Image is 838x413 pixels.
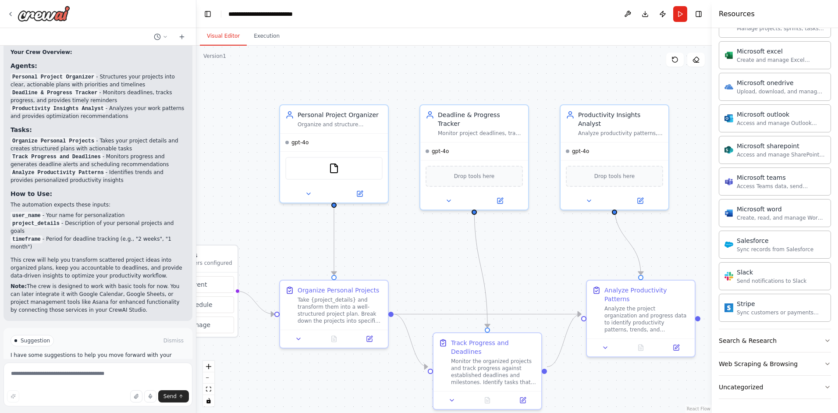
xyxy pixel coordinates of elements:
g: Edge from 28b07fa0-8961-4f58-862c-0b85208d8c15 to 201fb536-bc8c-4feb-8c4e-154112fae792 [330,208,338,275]
button: Open in side panel [508,395,538,406]
button: Improve this prompt [7,390,19,402]
button: Execution [247,27,287,46]
strong: Agents: [11,62,37,69]
button: zoom out [203,372,214,384]
div: Deadline & Progress Tracker [438,110,523,128]
div: Organize Personal Projects [298,286,379,295]
li: - Period for deadline tracking (e.g., "2 weeks", "1 month") [11,235,185,251]
li: - Your name for personalization [11,211,185,219]
div: Organize Personal ProjectsTake {project_details} and transform them into a well-structured projec... [279,280,389,349]
div: Microsoft onedrive [737,78,825,87]
img: Microsoft teams [724,177,733,186]
div: Personal Project OrganizerOrganize and structure personal projects by creating clear project plan... [279,104,389,203]
button: Open in side panel [661,342,691,353]
button: Open in side panel [354,334,384,344]
img: Microsoft word [724,209,733,217]
span: Manage [186,320,211,329]
button: Uncategorized [719,376,831,399]
li: - Structures your projects into clear, actionable plans with priorities and timelines [11,73,185,89]
code: Deadline & Progress Tracker [11,89,99,97]
button: Click to speak your automation idea [144,390,156,402]
button: Send [158,390,189,402]
g: Edge from 201fb536-bc8c-4feb-8c4e-154112fae792 to e1fe1c7a-027f-4a6b-90de-a26282336400 [394,310,581,319]
div: Analyze the project organization and progress data to identify productivity patterns, trends, and... [604,305,689,333]
span: Send [163,393,177,400]
p: The crew is designed to work with basic tools for now. You can later integrate it with Google Cal... [11,282,185,314]
button: Upload files [130,390,142,402]
a: React Flow attribution [687,406,710,411]
img: FileReadTool [329,163,339,174]
div: Access Teams data, send messages, create meetings, and manage channels. [737,183,825,190]
g: Edge from 201fb536-bc8c-4feb-8c4e-154112fae792 to d91a0433-800a-42ea-9be0-62e6f543775f [394,310,428,371]
h3: Triggers [173,251,232,260]
button: No output available [469,395,506,406]
button: No output available [316,334,353,344]
div: Uncategorized [719,383,763,392]
strong: Note: [11,283,27,289]
div: Monitor the organized projects and track progress against established deadlines and milestones. I... [451,358,536,386]
code: timeframe [11,235,43,243]
strong: Tasks: [11,126,32,133]
div: Version 1 [203,53,226,60]
div: Microsoft sharepoint [737,142,825,150]
div: Microsoft teams [737,173,825,182]
span: Suggestion [21,337,50,344]
div: Sync customers or payments from Stripe [737,309,825,316]
div: Microsoft excel [737,47,825,56]
li: - Monitors deadlines, tracks progress, and provides timely reminders [11,89,185,104]
button: No output available [622,342,660,353]
code: Personal Project Organizer [11,73,96,81]
p: This crew will help you transform scattered project ideas into organized plans, keep you accounta... [11,256,185,280]
p: The automation expects these inputs: [11,201,185,209]
div: Salesforce [737,236,813,245]
img: Microsoft excel [724,51,733,60]
div: Take {project_details} and transform them into a well-structured project plan. Break down the pro... [298,296,383,324]
img: Microsoft onedrive [724,82,733,91]
h4: Resources [719,9,755,19]
button: fit view [203,384,214,395]
code: user_name [11,212,43,220]
div: Track Progress and DeadlinesMonitor the organized projects and track progress against established... [433,332,542,410]
button: toggle interactivity [203,395,214,406]
div: Track Progress and Deadlines [451,338,536,356]
li: - Takes your project details and creates structured plans with actionable tasks [11,137,185,153]
li: - Description of your personal projects and goals [11,219,185,235]
g: Edge from d91a0433-800a-42ea-9be0-62e6f543775f to e1fe1c7a-027f-4a6b-90de-a26282336400 [547,310,581,371]
code: Productivity Insights Analyst [11,105,106,113]
div: Organize and structure personal projects by creating clear project plans, breaking down goals int... [298,121,383,128]
span: Drop tools here [454,172,495,181]
p: No triggers configured [173,260,232,267]
span: gpt-4o [432,148,449,155]
li: - Monitors progress and generates deadline alerts and scheduling recommendations [11,153,185,168]
button: Start a new chat [175,32,189,42]
div: Upload, download, and manage files and folders in Microsoft OneDrive. [737,88,825,95]
g: Edge from triggers to 201fb536-bc8c-4feb-8c4e-154112fae792 [237,287,274,319]
div: Microsoft outlook [737,110,825,119]
div: Productivity Insights AnalystAnalyze productivity patterns, identify trends in work habits, and p... [560,104,669,210]
button: zoom in [203,361,214,372]
button: Open in side panel [335,189,384,199]
strong: How to Use: [11,190,52,197]
div: Analyze Productivity PatternsAnalyze the project organization and progress data to identify produ... [586,280,696,357]
span: gpt-4o [291,139,309,146]
div: Create, read, and manage Word documents and text files in OneDrive or SharePoint. [737,214,825,221]
code: Organize Personal Projects [11,137,96,145]
code: Track Progress and Deadlines [11,153,103,161]
button: Search & Research [719,329,831,352]
code: Analyze Productivity Patterns [11,169,106,177]
div: Analyze Productivity Patterns [604,286,689,303]
div: Monitor project deadlines, track progress on goals, and provide timely reminders for important mi... [438,130,523,137]
div: TriggersNo triggers configuredEventScheduleManage [148,245,238,338]
img: Microsoft outlook [724,114,733,123]
img: Salesforce [724,240,733,249]
g: Edge from e2589823-5d45-4961-938c-cb964c305bb9 to e1fe1c7a-027f-4a6b-90de-a26282336400 [610,206,645,275]
div: Sync records from Salesforce [737,246,813,253]
strong: Your Crew Overview: [11,49,72,55]
button: Open in side panel [475,196,525,206]
button: Hide right sidebar [692,8,705,20]
li: - Identifies trends and provides personalized productivity insights [11,168,185,184]
nav: breadcrumb [228,10,314,18]
button: Visual Editor [200,27,247,46]
div: Analyze productivity patterns, identify trends in work habits, and provide actionable insights to... [578,130,663,137]
div: Access and manage SharePoint sites, lists, and document libraries. [737,151,825,158]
